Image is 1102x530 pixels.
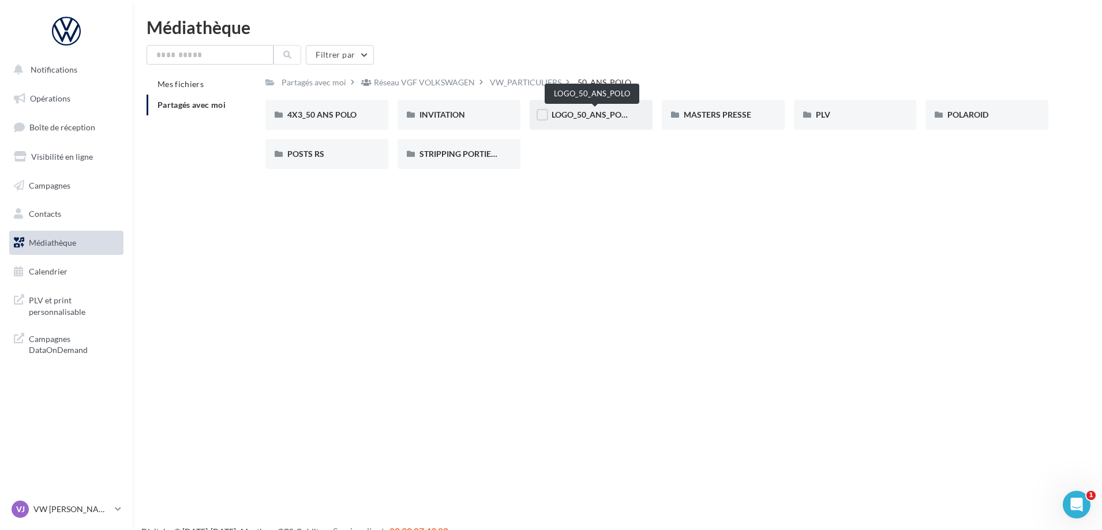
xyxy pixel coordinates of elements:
[7,326,126,360] a: Campagnes DataOnDemand
[30,93,70,103] span: Opérations
[31,152,93,161] span: Visibilité en ligne
[1063,491,1090,518] iframe: Intercom live chat
[306,45,374,65] button: Filtrer par
[490,77,561,88] div: VW_PARTICULIERS
[7,174,126,198] a: Campagnes
[29,209,61,219] span: Contacts
[287,149,324,159] span: POSTS RS
[31,65,77,74] span: Notifications
[282,77,346,88] div: Partagés avec moi
[29,331,119,356] span: Campagnes DataOnDemand
[29,292,119,317] span: PLV et print personnalisable
[816,110,830,119] span: PLV
[158,100,226,110] span: Partagés avec moi
[16,503,25,515] span: VJ
[29,180,70,190] span: Campagnes
[574,77,631,88] div: _50_ANS_POLO
[33,503,110,515] p: VW [PERSON_NAME] [GEOGRAPHIC_DATA]
[374,77,475,88] div: Réseau VGF VOLKSWAGEN
[7,260,126,284] a: Calendrier
[684,110,751,119] span: MASTERS PRESSE
[158,79,204,89] span: Mes fichiers
[7,231,126,255] a: Médiathèque
[7,202,126,226] a: Contacts
[7,58,121,82] button: Notifications
[7,87,126,111] a: Opérations
[9,498,123,520] a: VJ VW [PERSON_NAME] [GEOGRAPHIC_DATA]
[947,110,988,119] span: POLAROID
[545,84,639,104] div: LOGO_50_ANS_POLO
[1086,491,1096,500] span: 1
[287,110,357,119] span: 4X3_50 ANS POLO
[7,288,126,322] a: PLV et print personnalisable
[419,110,465,119] span: INVITATION
[29,238,76,247] span: Médiathèque
[552,110,631,119] span: LOGO_50_ANS_POLO
[29,266,68,276] span: Calendrier
[147,18,1088,36] div: Médiathèque
[419,149,501,159] span: STRIPPING PORTIERE
[29,122,95,132] span: Boîte de réception
[7,145,126,169] a: Visibilité en ligne
[7,115,126,140] a: Boîte de réception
